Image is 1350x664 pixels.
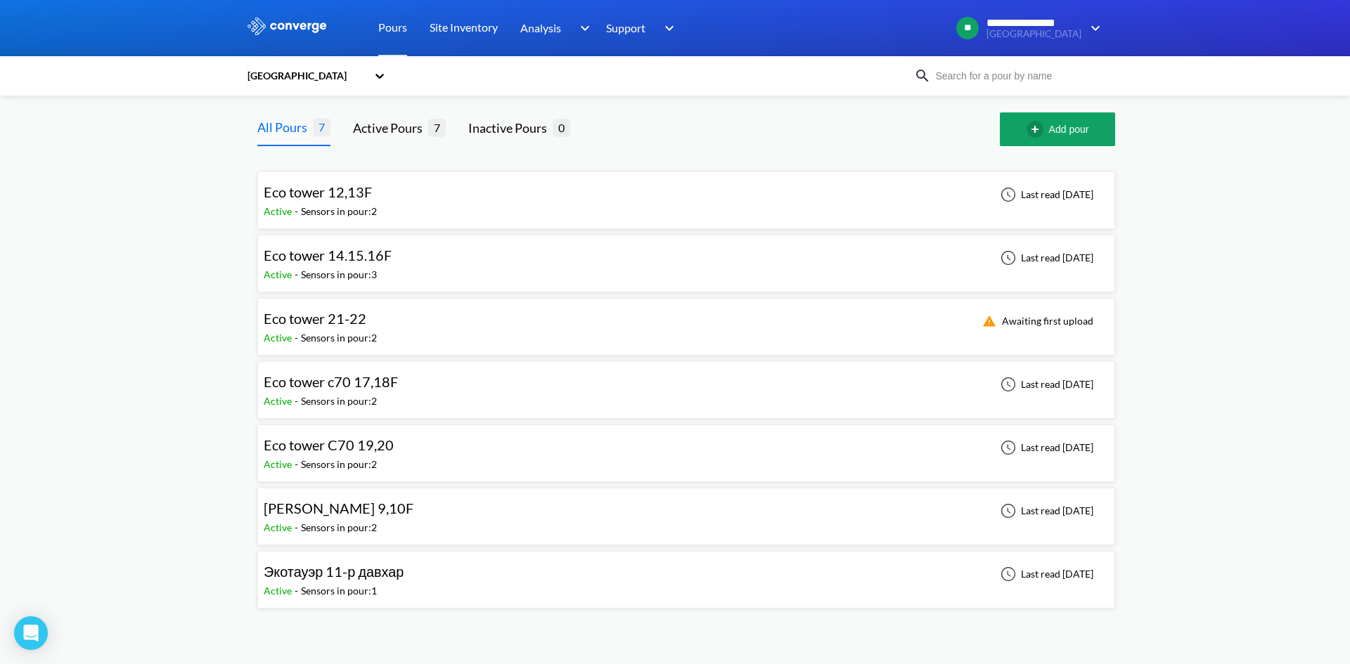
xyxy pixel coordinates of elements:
[468,118,553,138] div: Inactive Pours
[914,67,931,84] img: icon-search.svg
[264,373,398,390] span: Eco tower c70 17,18F
[986,29,1081,39] span: [GEOGRAPHIC_DATA]
[264,458,295,470] span: Active
[301,204,377,219] div: Sensors in pour: 2
[1000,112,1115,146] button: Add pour
[301,393,377,409] div: Sensors in pour: 2
[571,20,593,37] img: downArrow.svg
[931,68,1101,84] input: Search for a pour by name
[295,395,301,407] span: -
[264,500,413,516] span: [PERSON_NAME] 9,10F
[993,249,1098,266] div: Last read [DATE]
[257,117,313,137] div: All Pours
[993,502,1098,519] div: Last read [DATE]
[264,395,295,407] span: Active
[264,183,372,200] span: Eco tower 12,13F
[993,439,1098,456] div: Last read [DATE]
[264,521,295,533] span: Active
[295,332,301,344] span: -
[295,458,301,470] span: -
[301,330,377,346] div: Sensors in pour: 2
[264,268,295,280] span: Active
[301,267,377,282] div: Sensors in pour: 3
[313,118,330,136] span: 7
[993,376,1098,393] div: Last read [DATE]
[246,17,328,35] img: logo_ewhite.svg
[257,567,1115,579] a: Экотауэр 11-р давхарActive-Sensors in pour:1Last read [DATE]
[264,563,404,580] span: Экотауэр 11-р давхар
[264,310,366,327] span: Eco tower 21-22
[246,68,367,84] div: [GEOGRAPHIC_DATA]
[974,313,1098,330] div: Awaiting first upload
[257,441,1115,453] a: Eco tower C70 19,20Active-Sensors in pour:2Last read [DATE]
[428,119,446,136] span: 7
[295,268,301,280] span: -
[257,314,1115,326] a: Eco tower 21-22Active-Sensors in pour:2Awaiting first upload
[520,19,561,37] span: Analysis
[264,332,295,344] span: Active
[295,205,301,217] span: -
[295,521,301,533] span: -
[257,188,1115,200] a: Eco tower 12,13FActive-Sensors in pour:2Last read [DATE]
[264,585,295,597] span: Active
[264,436,394,453] span: Eco tower C70 19,20
[655,20,678,37] img: downArrow.svg
[301,520,377,535] div: Sensors in pour: 2
[301,457,377,472] div: Sensors in pour: 2
[295,585,301,597] span: -
[257,251,1115,263] a: Eco tower 14.15.16FActive-Sensors in pour:3Last read [DATE]
[301,583,377,599] div: Sensors in pour: 1
[257,504,1115,516] a: [PERSON_NAME] 9,10FActive-Sensors in pour:2Last read [DATE]
[14,616,48,650] div: Open Intercom Messenger
[1081,20,1104,37] img: downArrow.svg
[553,119,570,136] span: 0
[993,186,1098,203] div: Last read [DATE]
[353,118,428,138] div: Active Pours
[257,377,1115,389] a: Eco tower c70 17,18FActive-Sensors in pour:2Last read [DATE]
[606,19,645,37] span: Support
[1027,121,1049,138] img: add-circle-outline.svg
[264,247,392,263] span: Eco tower 14.15.16F
[264,205,295,217] span: Active
[993,566,1098,582] div: Last read [DATE]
